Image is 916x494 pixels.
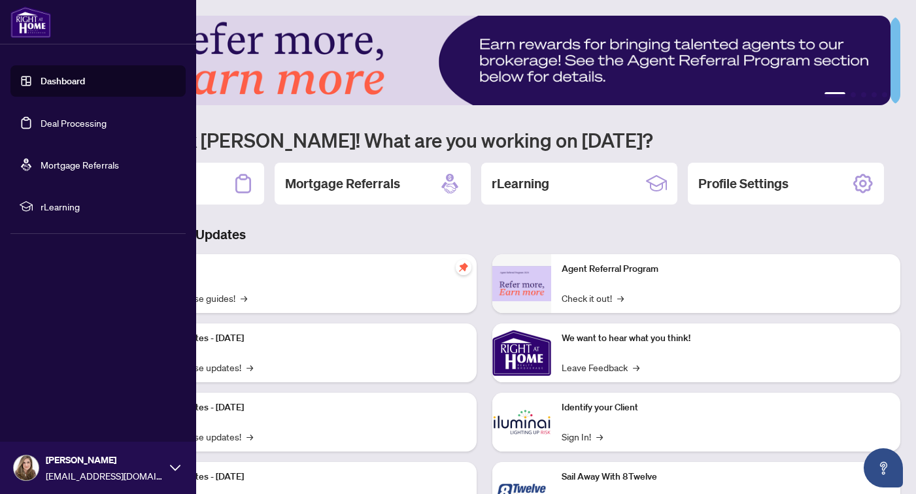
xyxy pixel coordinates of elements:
[562,401,891,415] p: Identify your Client
[41,117,107,129] a: Deal Processing
[562,291,624,305] a: Check it out!→
[562,262,891,276] p: Agent Referral Program
[617,291,624,305] span: →
[68,225,900,244] h3: Brokerage & Industry Updates
[137,470,466,484] p: Platform Updates - [DATE]
[492,393,551,452] img: Identify your Client
[46,453,163,467] span: [PERSON_NAME]
[285,174,400,193] h2: Mortgage Referrals
[851,92,856,97] button: 2
[41,199,177,214] span: rLearning
[241,291,247,305] span: →
[492,323,551,382] img: We want to hear what you think!
[137,331,466,346] p: Platform Updates - [DATE]
[492,266,551,302] img: Agent Referral Program
[824,92,845,97] button: 1
[46,469,163,483] span: [EMAIL_ADDRESS][DOMAIN_NAME]
[68,16,891,105] img: Slide 0
[861,92,866,97] button: 3
[456,259,471,275] span: pushpin
[137,262,466,276] p: Self-Help
[562,429,603,444] a: Sign In!→
[14,455,39,480] img: Profile Icon
[41,159,119,171] a: Mortgage Referrals
[41,75,85,87] a: Dashboard
[492,174,549,193] h2: rLearning
[68,127,900,152] h1: Welcome back [PERSON_NAME]! What are you working on [DATE]?
[562,331,891,346] p: We want to hear what you think!
[872,92,877,97] button: 4
[10,7,51,38] img: logo
[246,360,253,374] span: →
[246,429,253,444] span: →
[562,360,639,374] a: Leave Feedback→
[698,174,789,193] h2: Profile Settings
[864,448,903,487] button: Open asap
[596,429,603,444] span: →
[882,92,887,97] button: 5
[137,401,466,415] p: Platform Updates - [DATE]
[562,470,891,484] p: Sail Away With 8Twelve
[633,360,639,374] span: →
